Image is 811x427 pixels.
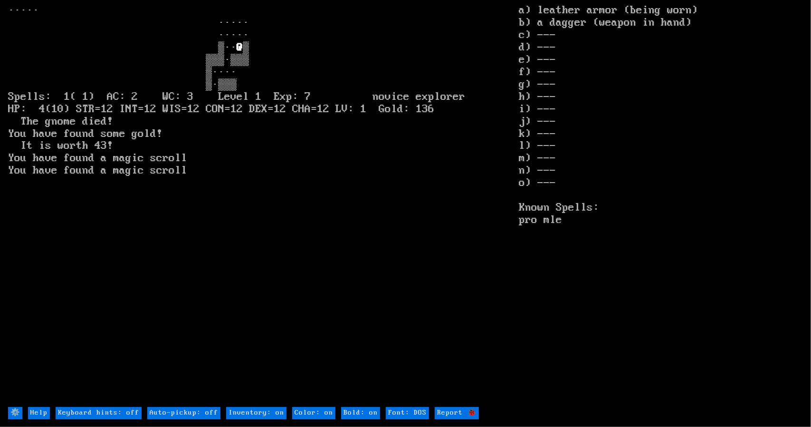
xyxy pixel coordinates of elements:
[226,407,286,419] input: Inventory: on
[341,407,380,419] input: Bold: on
[147,407,220,419] input: Auto-pickup: off
[292,407,335,419] input: Color: on
[8,4,519,406] larn: ····· ····· ····· ▒·· ▒ ▒▒▒·▒▒▒ ▒···· ▒·▒▒▒ Spells: 1( 1) AC: 2 WC: 3 Level 1 Exp: 7 novice explo...
[56,407,142,419] input: Keyboard hints: off
[519,4,802,406] stats: a) leather armor (being worn) b) a dagger (weapon in hand) c) --- d) --- e) --- f) --- g) --- h) ...
[237,41,243,54] font: @
[28,407,50,419] input: Help
[386,407,429,419] input: Font: DOS
[435,407,479,419] input: Report 🐞
[8,407,22,419] input: ⚙️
